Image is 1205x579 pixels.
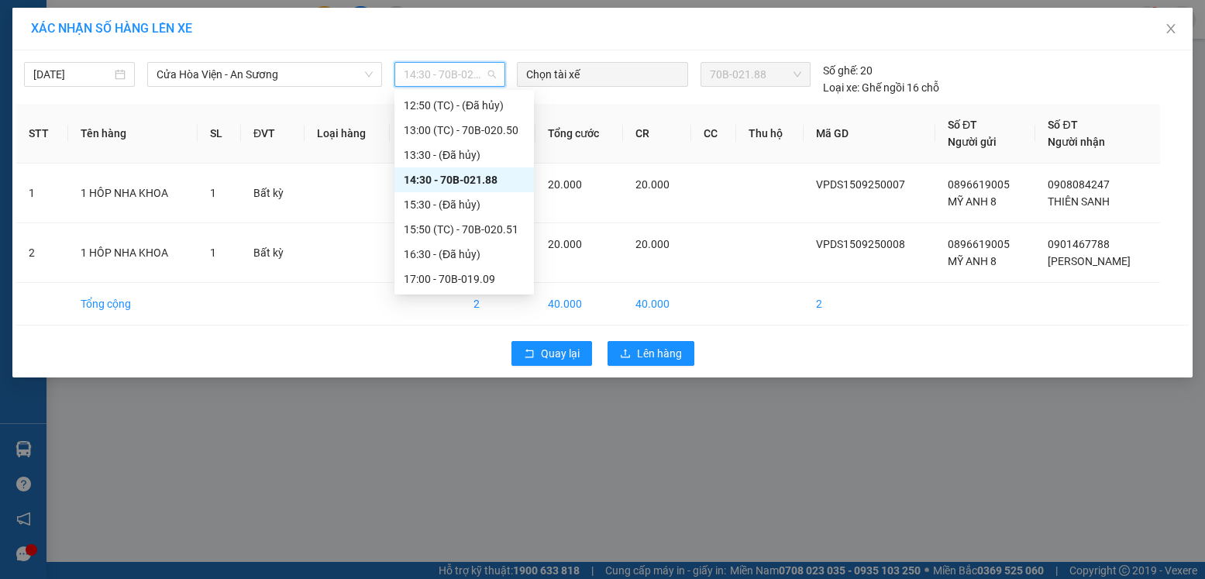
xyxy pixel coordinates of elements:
span: VPDS1509250007 [816,178,905,191]
span: XÁC NHẬN SỐ HÀNG LÊN XE [31,21,192,36]
td: Tổng cộng [68,283,198,326]
div: 15:30 - (Đã hủy) [404,196,525,213]
input: 15/09/2025 [33,66,112,83]
span: Bến xe [GEOGRAPHIC_DATA] [122,25,208,44]
span: 20.000 [635,178,670,191]
td: 1 [16,164,68,223]
th: Ghi chú [390,104,461,164]
span: 0908084247 [1048,178,1110,191]
th: Loại hàng [305,104,390,164]
th: ĐVT [241,104,305,164]
span: down [364,70,374,79]
button: uploadLên hàng [608,341,694,366]
span: 14:30 - 70B-021.88 [404,63,496,86]
div: 12:50 (TC) - (Đã hủy) [404,97,525,114]
div: Ghế ngồi 16 chỗ [823,79,939,96]
span: [PERSON_NAME]: [5,100,163,109]
span: 20.000 [548,238,582,250]
img: logo [5,9,74,78]
div: 13:30 - (Đã hủy) [404,146,525,164]
div: 15:50 (TC) - 70B-020.51 [404,221,525,238]
button: Close [1149,8,1193,51]
td: 2 [16,223,68,283]
div: 16:30 - (Đã hủy) [404,246,525,263]
div: 20 [823,62,873,79]
span: 0896619005 [948,178,1010,191]
span: upload [620,348,631,360]
span: 01 Võ Văn Truyện, KP.1, Phường 2 [122,47,213,66]
td: 40.000 [623,283,691,326]
span: close [1165,22,1177,35]
td: 1 HÔP NHA KHOA [68,164,198,223]
span: In ngày: [5,112,95,122]
span: MỸ ANH 8 [948,195,997,208]
span: Người gửi [948,136,997,148]
span: 1 [210,246,216,259]
span: VPDS1509250008 [816,238,905,250]
span: Số ghế: [823,62,858,79]
span: 0896619005 [948,238,1010,250]
td: 2 [461,283,535,326]
th: Tổng cước [535,104,623,164]
strong: ĐỒNG PHƯỚC [122,9,212,22]
div: 14:30 - 70B-021.88 [404,171,525,188]
span: 1 [210,187,216,199]
span: Hotline: 19001152 [122,69,190,78]
th: CC [691,104,736,164]
span: Cửa Hòa Viện - An Sương [157,63,373,86]
th: Mã GD [804,104,935,164]
button: rollbackQuay lại [511,341,592,366]
span: rollback [524,348,535,360]
span: Quay lại [541,345,580,362]
td: 40.000 [535,283,623,326]
span: 20.000 [548,178,582,191]
span: Số ĐT [1048,119,1077,131]
span: [PERSON_NAME] [1048,255,1131,267]
span: 13:56:24 [DATE] [34,112,95,122]
td: 2 [804,283,935,326]
th: STT [16,104,68,164]
td: 1 HÔP NHA KHOA [68,223,198,283]
span: Loại xe: [823,79,859,96]
th: SL [198,104,240,164]
div: 17:00 - 70B-019.09 [404,271,525,288]
span: Lên hàng [637,345,682,362]
span: VPDS1509250008 [77,98,163,110]
th: CR [623,104,691,164]
td: Bất kỳ [241,164,305,223]
th: Thu hộ [736,104,804,164]
th: Tên hàng [68,104,198,164]
span: ----------------------------------------- [42,84,190,96]
span: MỸ ANH 8 [948,255,997,267]
span: Số ĐT [948,119,977,131]
span: Người nhận [1048,136,1105,148]
div: 13:00 (TC) - 70B-020.50 [404,122,525,139]
span: 70B-021.88 [710,63,801,86]
td: Bất kỳ [241,223,305,283]
span: 0901467788 [1048,238,1110,250]
span: THIÊN SANH [1048,195,1110,208]
span: 20.000 [635,238,670,250]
